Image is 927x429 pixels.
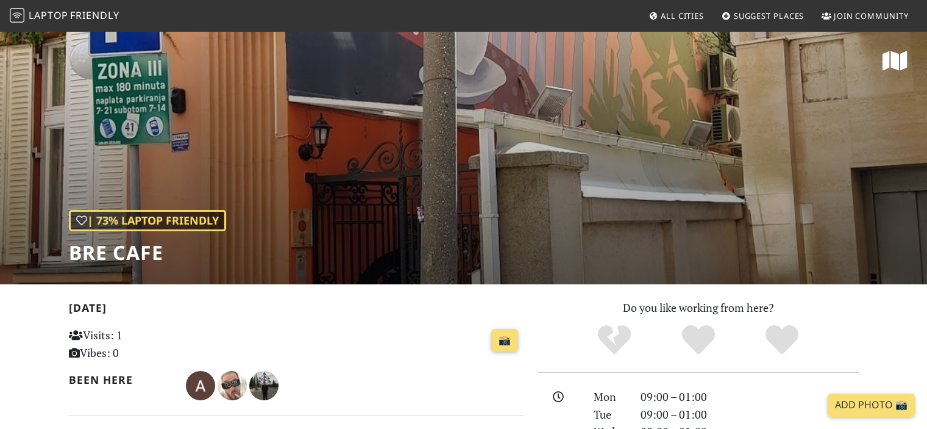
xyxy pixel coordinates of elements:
span: Suggest Places [734,10,804,21]
span: Aleksandar Panic [218,377,249,392]
h1: Bre Cafe [69,241,226,264]
a: LaptopFriendly LaptopFriendly [10,5,119,27]
a: Suggest Places [717,5,809,27]
span: Join Community [834,10,909,21]
div: No [572,323,656,357]
h2: Been here [69,373,172,386]
div: | 73% Laptop Friendly [69,210,226,231]
p: Do you like working from here? [538,299,859,317]
a: All Cities [644,5,709,27]
img: LaptopFriendly [10,8,24,23]
span: Friendly [70,9,119,22]
img: 1581-asmongold.jpg [218,371,247,400]
a: Add Photo 📸 [828,394,915,417]
div: Definitely! [740,323,824,357]
img: 6276-alieksandr.jpg [186,371,215,400]
a: 📸 [491,329,518,352]
a: Join Community [817,5,914,27]
img: 1562-nikola.jpg [249,371,279,400]
div: Yes [656,323,741,357]
span: Александр Бархаев [186,377,218,392]
span: All Cities [661,10,704,21]
span: Никола Максић [249,377,279,392]
div: 09:00 – 01:00 [633,406,866,424]
p: Visits: 1 Vibes: 0 [69,326,211,362]
div: Mon [586,388,633,406]
h2: [DATE] [69,301,524,319]
div: 09:00 – 01:00 [633,388,866,406]
span: Laptop [29,9,68,22]
div: Tue [586,406,633,424]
